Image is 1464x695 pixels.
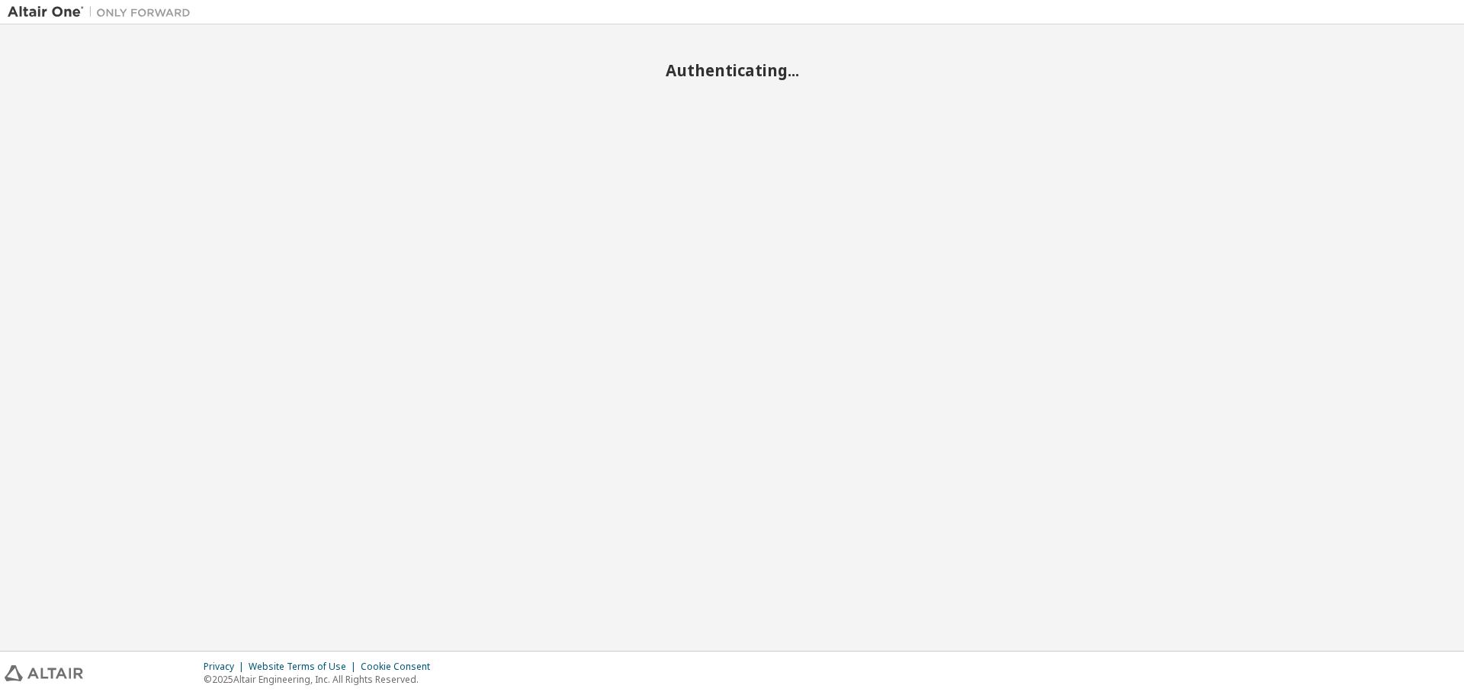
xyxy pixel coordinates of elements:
img: Altair One [8,5,198,20]
img: altair_logo.svg [5,665,83,681]
div: Website Terms of Use [249,661,361,673]
p: © 2025 Altair Engineering, Inc. All Rights Reserved. [204,673,439,686]
div: Cookie Consent [361,661,439,673]
h2: Authenticating... [8,60,1456,80]
div: Privacy [204,661,249,673]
